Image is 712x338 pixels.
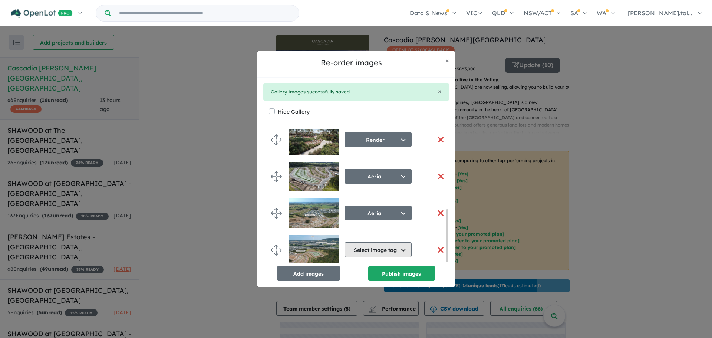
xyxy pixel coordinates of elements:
[345,242,412,257] button: Select image tag
[368,266,435,281] button: Publish images
[271,208,282,219] img: drag.svg
[345,169,412,184] button: Aerial
[271,134,282,145] img: drag.svg
[289,235,339,265] img: Cascadia%20Calderwood%20-%20Calderwood%20___1759190989.png
[628,9,692,17] span: [PERSON_NAME].tol...
[11,9,73,18] img: Openlot PRO Logo White
[289,125,339,155] img: Cascadia%20Estate%20-%20Calderwood%20___1739160055_0.jpg
[345,132,412,147] button: Render
[112,5,297,21] input: Try estate name, suburb, builder or developer
[278,106,310,117] label: Hide Gallery
[345,206,412,220] button: Aerial
[289,198,339,228] img: Cascadia%20Calderwood%20-%20Calderwood%20___1759190723.png
[271,88,442,96] div: Gallery images successfully saved.
[289,162,339,191] img: Cascadia%20Calderwood%20-%20Calderwood%20___1759127977.png
[271,245,282,256] img: drag.svg
[438,87,442,95] span: ×
[438,88,442,95] button: Close
[263,57,439,68] h5: Re-order images
[277,266,340,281] button: Add images
[445,56,449,65] span: ×
[271,171,282,182] img: drag.svg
